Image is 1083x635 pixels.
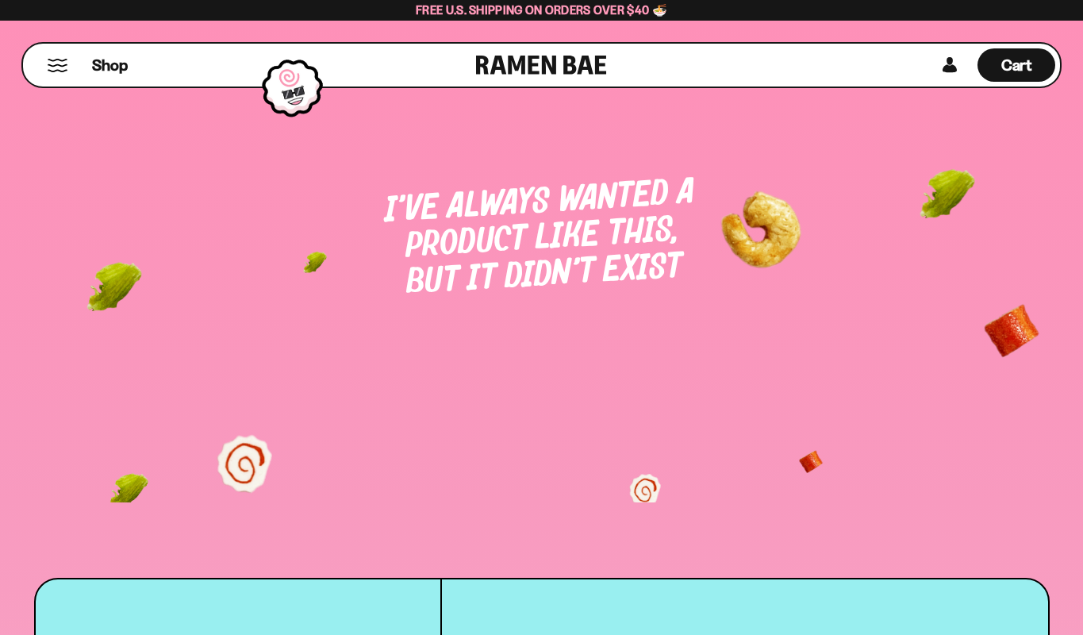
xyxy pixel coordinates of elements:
span: Cart [1001,56,1032,75]
div: Cart [977,44,1055,87]
span: Free U.S. Shipping on Orders over $40 🍜 [416,2,667,17]
a: Shop [92,48,128,82]
span: Shop [92,55,128,76]
span: I’ve always wanted a product like this, but it didn’t exist [383,175,695,300]
button: Mobile Menu Trigger [47,59,68,72]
